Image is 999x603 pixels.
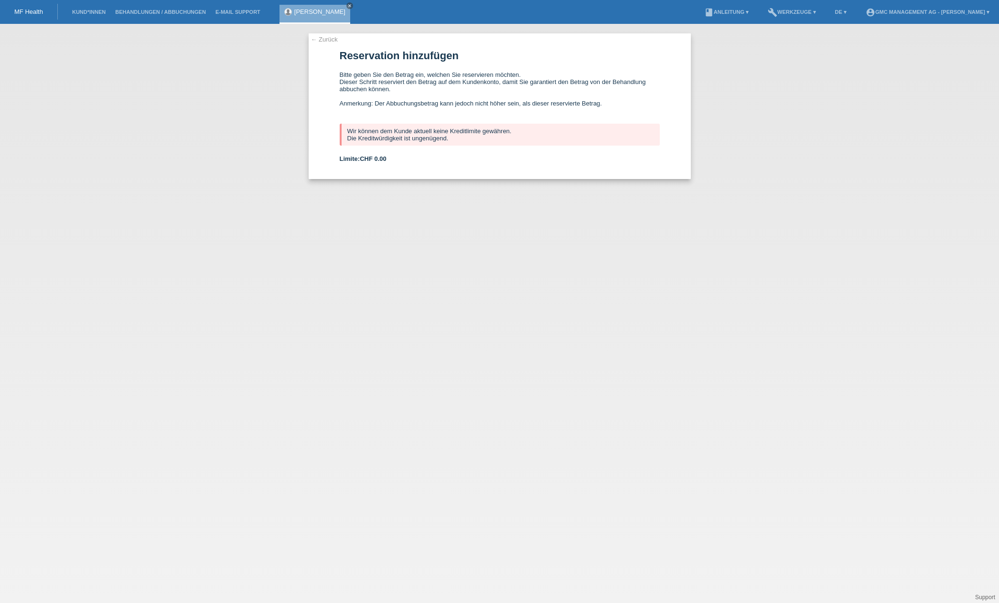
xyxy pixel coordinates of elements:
[360,155,387,162] span: CHF 0.00
[861,9,994,15] a: account_circleGMC Management AG - [PERSON_NAME] ▾
[311,36,338,43] a: ← Zurück
[866,8,875,17] i: account_circle
[346,2,353,9] a: close
[67,9,110,15] a: Kund*innen
[763,9,821,15] a: buildWerkzeuge ▾
[699,9,753,15] a: bookAnleitung ▾
[211,9,265,15] a: E-Mail Support
[294,8,345,15] a: [PERSON_NAME]
[704,8,714,17] i: book
[14,8,43,15] a: MF Health
[340,124,660,146] div: Wir können dem Kunde aktuell keine Kreditlimite gewähren. Die Kreditwürdigkeit ist ungenügend.
[110,9,211,15] a: Behandlungen / Abbuchungen
[340,50,660,62] h1: Reservation hinzufügen
[340,71,660,114] div: Bitte geben Sie den Betrag ein, welchen Sie reservieren möchten. Dieser Schritt reserviert den Be...
[830,9,851,15] a: DE ▾
[340,155,387,162] b: Limite:
[347,3,352,8] i: close
[975,594,995,601] a: Support
[768,8,777,17] i: build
